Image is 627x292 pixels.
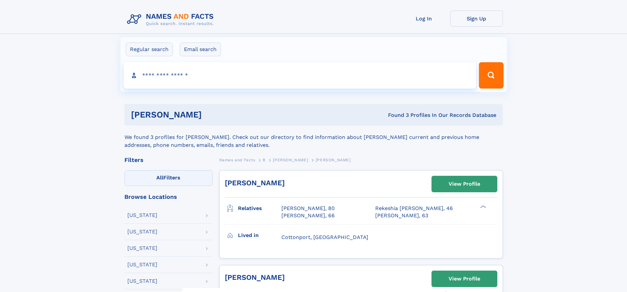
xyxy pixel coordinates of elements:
a: [PERSON_NAME] [225,273,285,281]
div: View Profile [449,176,480,192]
label: Regular search [126,42,173,56]
a: View Profile [432,176,497,192]
div: View Profile [449,271,480,286]
div: [US_STATE] [127,262,157,267]
a: [PERSON_NAME], 80 [281,205,335,212]
div: [US_STATE] [127,229,157,234]
a: [PERSON_NAME] [225,179,285,187]
div: ❯ [479,205,486,209]
span: [PERSON_NAME] [273,158,308,162]
img: Logo Names and Facts [124,11,219,28]
span: B [263,158,266,162]
a: Log In [398,11,450,27]
div: [US_STATE] [127,246,157,251]
label: Filters [124,170,213,186]
a: [PERSON_NAME], 66 [281,212,335,219]
div: Filters [124,157,213,163]
span: All [156,174,163,181]
div: Found 3 Profiles In Our Records Database [295,112,496,119]
input: search input [124,62,476,89]
h3: Lived in [238,230,281,241]
a: Sign Up [450,11,503,27]
div: Browse Locations [124,194,213,200]
h1: [PERSON_NAME] [131,111,295,119]
a: Names and Facts [219,156,255,164]
button: Search Button [479,62,503,89]
label: Email search [180,42,221,56]
a: Rekeshia [PERSON_NAME], 46 [375,205,453,212]
h3: Relatives [238,203,281,214]
span: [PERSON_NAME] [316,158,351,162]
a: [PERSON_NAME], 63 [375,212,428,219]
a: B [263,156,266,164]
div: [US_STATE] [127,213,157,218]
div: [US_STATE] [127,279,157,284]
a: [PERSON_NAME] [273,156,308,164]
div: We found 3 profiles for [PERSON_NAME]. Check out our directory to find information about [PERSON_... [124,125,503,149]
span: Cottonport, [GEOGRAPHIC_DATA] [281,234,368,240]
a: View Profile [432,271,497,287]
